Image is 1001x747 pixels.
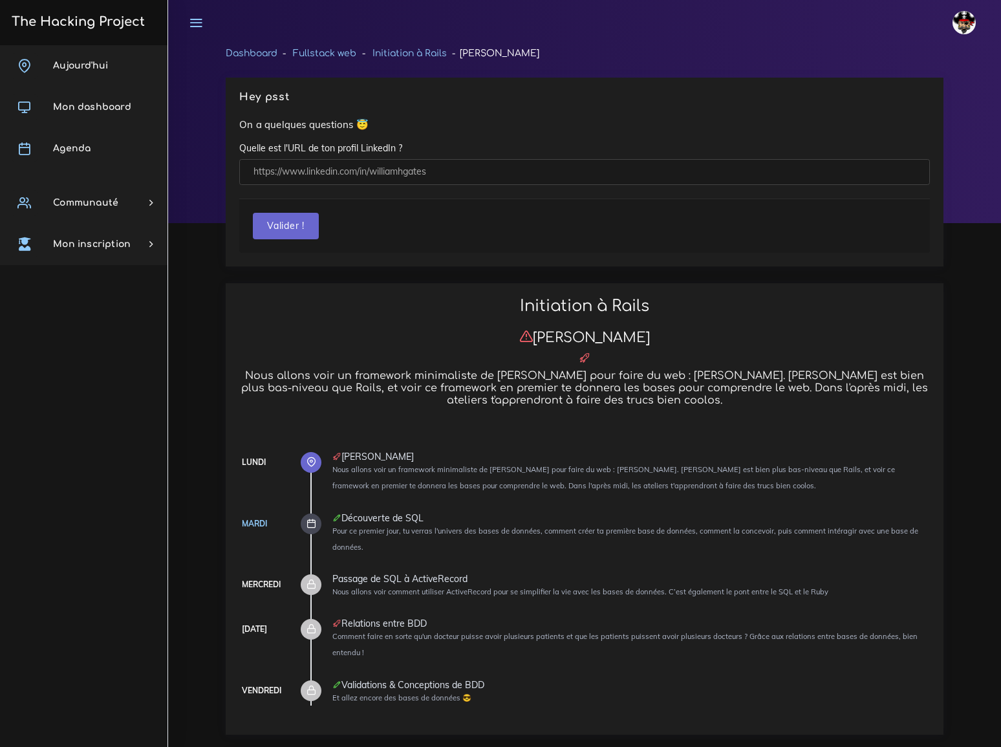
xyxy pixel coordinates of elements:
span: Communauté [53,198,118,208]
div: Mercredi [242,578,281,592]
a: Fullstack web [293,49,356,58]
a: Mardi [242,519,267,528]
small: Comment faire en sorte qu'un docteur puisse avoir plusieurs patients et que les patients puissent... [332,632,918,657]
h3: [PERSON_NAME] [239,329,930,346]
div: Vendredi [242,684,281,698]
h2: Initiation à Rails [239,297,930,316]
div: Validations & Conceptions de BDD [332,680,930,689]
div: Découverte de SQL [332,514,930,523]
h5: Nous allons voir un framework minimaliste de [PERSON_NAME] pour faire du web : [PERSON_NAME]. [PE... [239,370,930,407]
small: Pour ce premier jour, tu verras l'univers des bases de données, comment créer ta première base de... [332,526,918,552]
span: Aujourd'hui [53,61,108,70]
small: Et allez encore des bases de données 😎 [332,693,471,702]
span: Mon inscription [53,239,131,249]
div: [DATE] [242,622,267,636]
a: Dashboard [226,49,277,58]
button: Valider ! [253,213,319,239]
li: [PERSON_NAME] [447,45,539,61]
img: avatar [953,11,976,34]
div: [PERSON_NAME] [332,452,930,461]
label: Quelle est l'URL de ton profil LinkedIn ? [239,142,402,155]
small: Nous allons voir comment utiliser ActiveRecord pour se simplifier la vie avec les bases de donnée... [332,587,828,596]
a: Initiation à Rails [372,49,447,58]
div: Relations entre BDD [332,619,930,628]
small: Nous allons voir un framework minimaliste de [PERSON_NAME] pour faire du web : [PERSON_NAME]. [PE... [332,465,895,490]
h5: Hey psst [239,91,930,103]
span: Mon dashboard [53,102,131,112]
div: Lundi [242,455,266,470]
span: Agenda [53,144,91,153]
input: https://www.linkedin.com/in/williamhgates [239,159,930,186]
h3: The Hacking Project [8,15,145,29]
div: Passage de SQL à ActiveRecord [332,574,930,583]
p: On a quelques questions 😇 [239,117,930,133]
